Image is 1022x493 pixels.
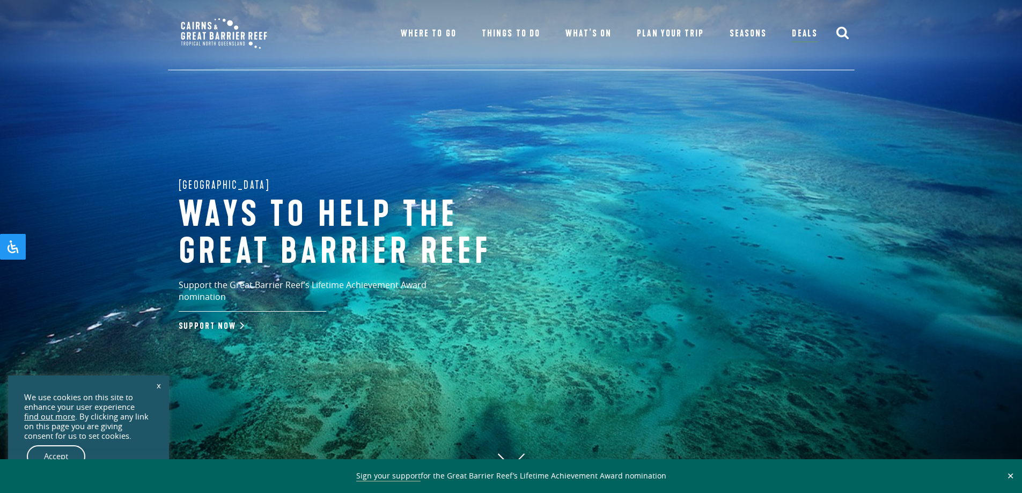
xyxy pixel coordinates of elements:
img: CGBR-TNQ_dual-logo.svg [173,11,275,56]
div: We use cookies on this site to enhance your user experience . By clicking any link on this page y... [24,393,153,441]
span: [GEOGRAPHIC_DATA] [179,176,270,193]
p: Support the Great Barrier Reef’s Lifetime Achievement Award nomination [179,279,474,312]
a: x [151,373,166,397]
a: Sign your support [356,470,421,482]
svg: Open Accessibility Panel [6,240,19,253]
button: Close [1004,471,1017,481]
a: find out more [24,412,75,422]
a: Where To Go [401,26,456,41]
a: Accept [27,445,85,468]
a: Support Now [179,321,242,332]
span: for the Great Barrier Reef’s Lifetime Achievement Award nomination [356,470,666,482]
a: Seasons [730,26,767,41]
a: What’s On [565,26,611,41]
a: Deals [792,26,817,42]
h1: Ways to help the great barrier reef [179,196,533,271]
a: Plan Your Trip [637,26,704,41]
a: Things To Do [482,26,540,41]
